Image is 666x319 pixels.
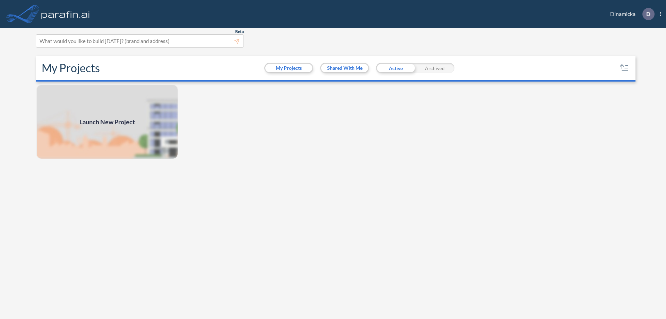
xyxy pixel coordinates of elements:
[235,29,244,34] span: Beta
[321,64,368,72] button: Shared With Me
[42,61,100,75] h2: My Projects
[646,11,650,17] p: D
[265,64,312,72] button: My Projects
[36,84,178,159] img: add
[415,63,454,73] div: Archived
[376,63,415,73] div: Active
[600,8,661,20] div: Dinamicka
[36,84,178,159] a: Launch New Project
[79,117,135,127] span: Launch New Project
[619,62,630,74] button: sort
[40,7,91,21] img: logo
